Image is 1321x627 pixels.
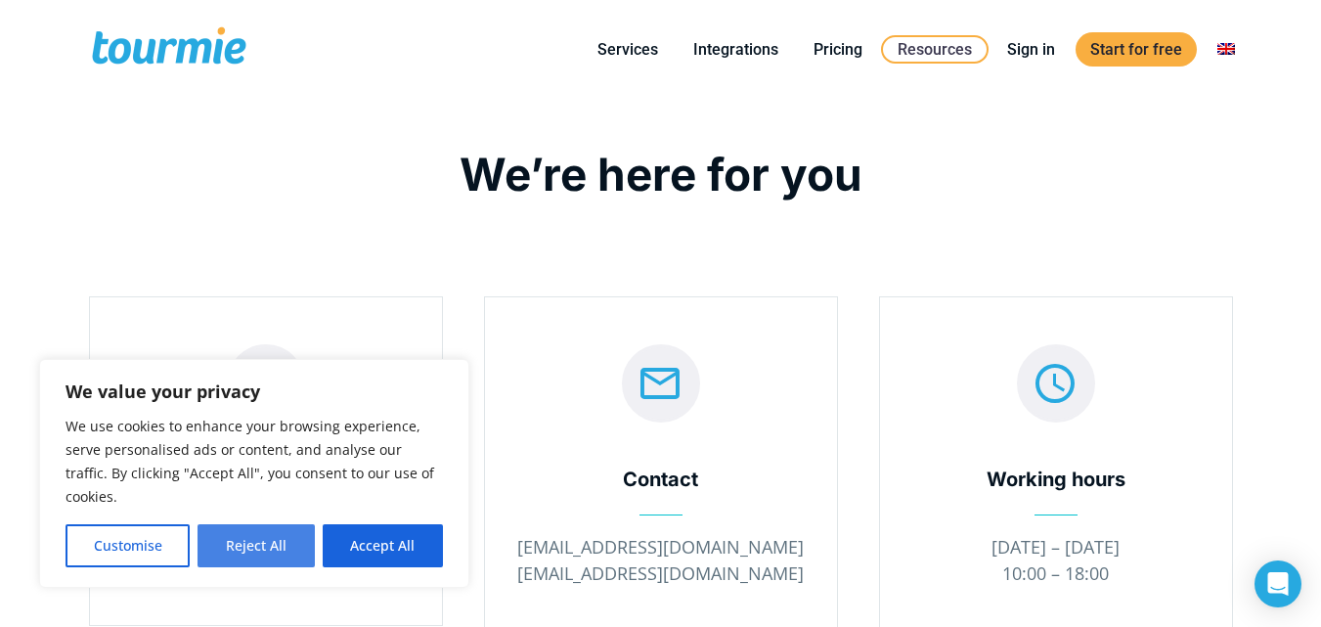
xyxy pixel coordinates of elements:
[992,37,1070,62] a: Sign in
[323,524,443,567] button: Accept All
[514,534,808,587] p: [EMAIL_ADDRESS][DOMAIN_NAME] [EMAIL_ADDRESS][DOMAIN_NAME]
[310,78,434,102] span: Phone number
[1203,37,1250,62] a: Switch to
[881,35,989,64] a: Resources
[89,148,1233,201] h1: We’re here for you
[589,347,733,420] span: 
[194,347,338,420] span: 
[1255,560,1301,607] div: Open Intercom Messenger
[198,524,314,567] button: Reject All
[66,415,443,509] p: We use cookies to enhance your browsing experience, serve personalised ads or content, and analys...
[583,37,673,62] a: Services
[909,468,1203,492] div: Working hours
[66,524,190,567] button: Customise
[909,534,1203,587] p: [DATE] – [DATE] 10:00 – 18:00
[984,347,1128,420] span: 
[1076,32,1197,67] a: Start for free
[66,380,443,403] p: We value your privacy
[679,37,793,62] a: Integrations
[799,37,877,62] a: Pricing
[514,468,808,492] div: Contact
